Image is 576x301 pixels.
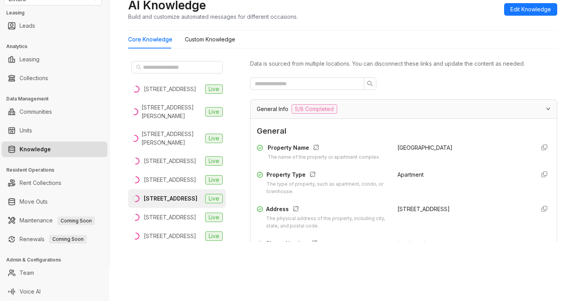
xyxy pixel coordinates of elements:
[20,194,48,210] a: Move Outs
[141,130,202,147] div: [STREET_ADDRESS][PERSON_NAME]
[6,95,109,102] h3: Data Management
[20,18,35,34] a: Leads
[144,194,197,203] div: [STREET_ADDRESS]
[367,81,373,87] span: search
[144,157,196,165] div: [STREET_ADDRESS]
[250,59,557,68] div: Data is sourced from multiple locations. You can disconnect these links and update the content as...
[2,104,107,120] li: Communities
[20,52,39,67] a: Leasing
[136,64,141,70] span: search
[397,171,424,178] span: Apartment
[250,100,557,118] div: General Info5/8 Completed
[144,213,196,222] div: [STREET_ADDRESS]
[205,134,223,143] span: Live
[20,70,48,86] a: Collections
[2,194,107,210] li: Move Outs
[6,43,109,50] h3: Analytics
[397,239,529,248] div: Not Specified
[2,18,107,34] li: Leads
[397,205,529,213] div: [STREET_ADDRESS]
[205,84,223,94] span: Live
[2,213,107,228] li: Maintenance
[144,232,196,240] div: [STREET_ADDRESS]
[144,176,196,184] div: [STREET_ADDRESS]
[2,142,107,157] li: Knowledge
[257,105,288,113] span: General Info
[205,194,223,203] span: Live
[267,239,388,249] div: Phone Number
[266,215,388,230] div: The physical address of the property, including city, state, and postal code.
[20,284,41,299] a: Voice AI
[2,265,107,281] li: Team
[266,205,388,215] div: Address
[510,5,551,14] span: Edit Knowledge
[2,175,107,191] li: Rent Collections
[267,170,388,181] div: Property Type
[2,284,107,299] li: Voice AI
[57,217,95,225] span: Coming Soon
[20,265,34,281] a: Team
[20,123,32,138] a: Units
[2,123,107,138] li: Units
[141,103,202,120] div: [STREET_ADDRESS][PERSON_NAME]
[292,104,337,114] span: 5/8 Completed
[397,144,453,151] span: [GEOGRAPHIC_DATA]
[20,175,61,191] a: Rent Collections
[205,213,223,222] span: Live
[49,235,87,244] span: Coming Soon
[2,231,107,247] li: Renewals
[205,156,223,166] span: Live
[504,3,557,16] button: Edit Knowledge
[20,142,51,157] a: Knowledge
[128,13,298,21] div: Build and customize automated messages for different occasions.
[257,125,551,137] span: General
[205,175,223,185] span: Live
[268,143,380,154] div: Property Name
[268,154,380,161] div: The name of the property or apartment complex.
[205,107,223,116] span: Live
[144,85,196,93] div: [STREET_ADDRESS]
[6,9,109,16] h3: Leasing
[6,167,109,174] h3: Resident Operations
[20,104,52,120] a: Communities
[2,52,107,67] li: Leasing
[128,35,172,44] div: Core Knowledge
[2,70,107,86] li: Collections
[20,231,87,247] a: RenewalsComing Soon
[6,256,109,263] h3: Admin & Configurations
[185,35,235,44] div: Custom Knowledge
[546,106,551,111] span: expanded
[205,231,223,241] span: Live
[267,181,388,195] div: The type of property, such as apartment, condo, or townhouse.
